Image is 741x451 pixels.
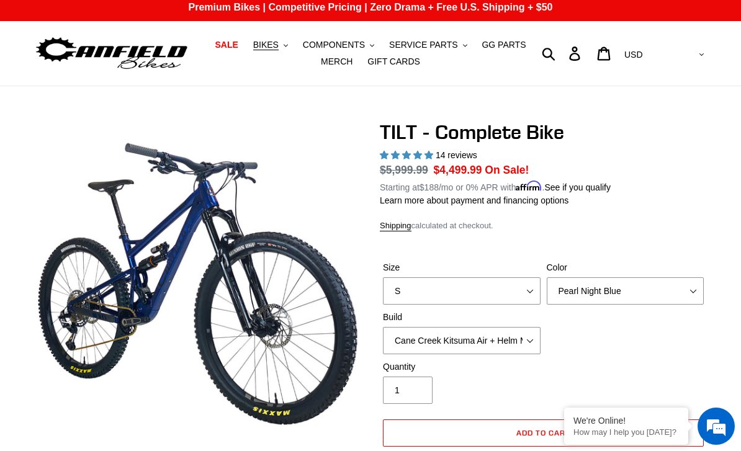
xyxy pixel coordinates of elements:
[380,221,411,231] a: Shipping
[389,40,457,50] span: SERVICE PARTS
[315,53,359,70] a: MERCH
[420,182,439,192] span: $188
[303,40,365,50] span: COMPONENTS
[434,164,482,176] span: $4,499.99
[383,261,541,274] label: Size
[547,261,704,274] label: Color
[516,181,542,191] span: Affirm
[380,120,707,144] h1: TILT - Complete Bike
[380,164,428,176] s: $5,999.99
[367,56,420,67] span: GIFT CARDS
[253,40,279,50] span: BIKES
[321,56,353,67] span: MERCH
[573,416,679,426] div: We're Online!
[482,40,526,50] span: GG PARTS
[544,182,611,192] a: See if you qualify - Learn more about Affirm Financing (opens in modal)
[380,178,611,194] p: Starting at /mo or 0% APR with .
[247,37,294,53] button: BIKES
[380,150,436,160] span: 5.00 stars
[436,150,477,160] span: 14 reviews
[361,53,426,70] a: GIFT CARDS
[215,40,238,50] span: SALE
[573,427,679,437] p: How may I help you today?
[209,37,244,53] a: SALE
[380,195,568,205] a: Learn more about payment and financing options
[516,428,570,437] span: Add to cart
[34,34,189,73] img: Canfield Bikes
[485,162,529,178] span: On Sale!
[383,360,541,373] label: Quantity
[383,37,473,53] button: SERVICE PARTS
[380,220,707,232] div: calculated at checkout.
[383,311,541,324] label: Build
[475,37,532,53] a: GG PARTS
[383,419,704,447] button: Add to cart
[297,37,380,53] button: COMPONENTS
